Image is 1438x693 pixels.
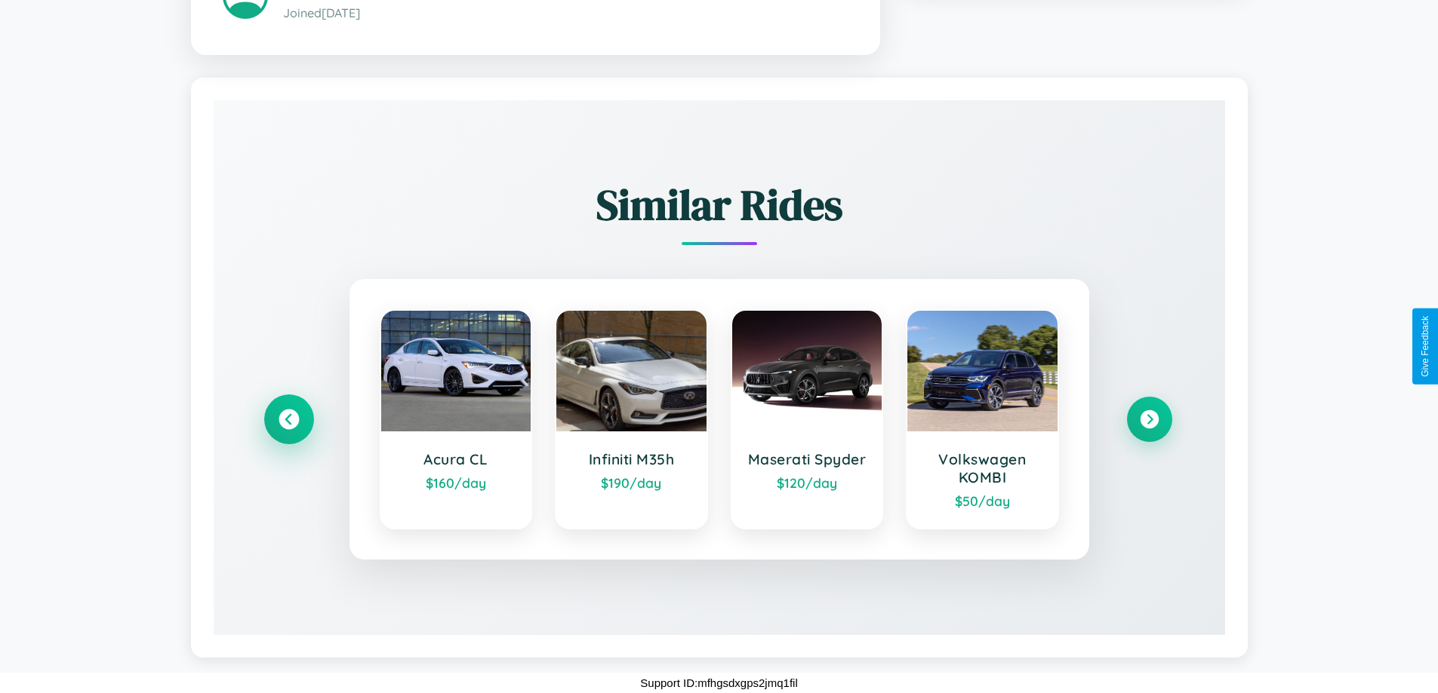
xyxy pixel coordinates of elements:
h3: Infiniti M35h [571,450,691,468]
p: Joined [DATE] [283,2,848,24]
h2: Similar Rides [266,176,1172,234]
a: Acura CL$160/day [380,309,533,529]
div: $ 120 /day [747,474,867,491]
h3: Acura CL [396,450,516,468]
a: Volkswagen KOMBI$50/day [906,309,1059,529]
div: Give Feedback [1420,316,1430,377]
div: $ 160 /day [396,474,516,491]
div: $ 50 /day [922,492,1042,509]
h3: Volkswagen KOMBI [922,450,1042,486]
h3: Maserati Spyder [747,450,867,468]
p: Support ID: mfhgsdxgps2jmq1fil [640,673,797,693]
a: Infiniti M35h$190/day [555,309,708,529]
a: Maserati Spyder$120/day [731,309,884,529]
div: $ 190 /day [571,474,691,491]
